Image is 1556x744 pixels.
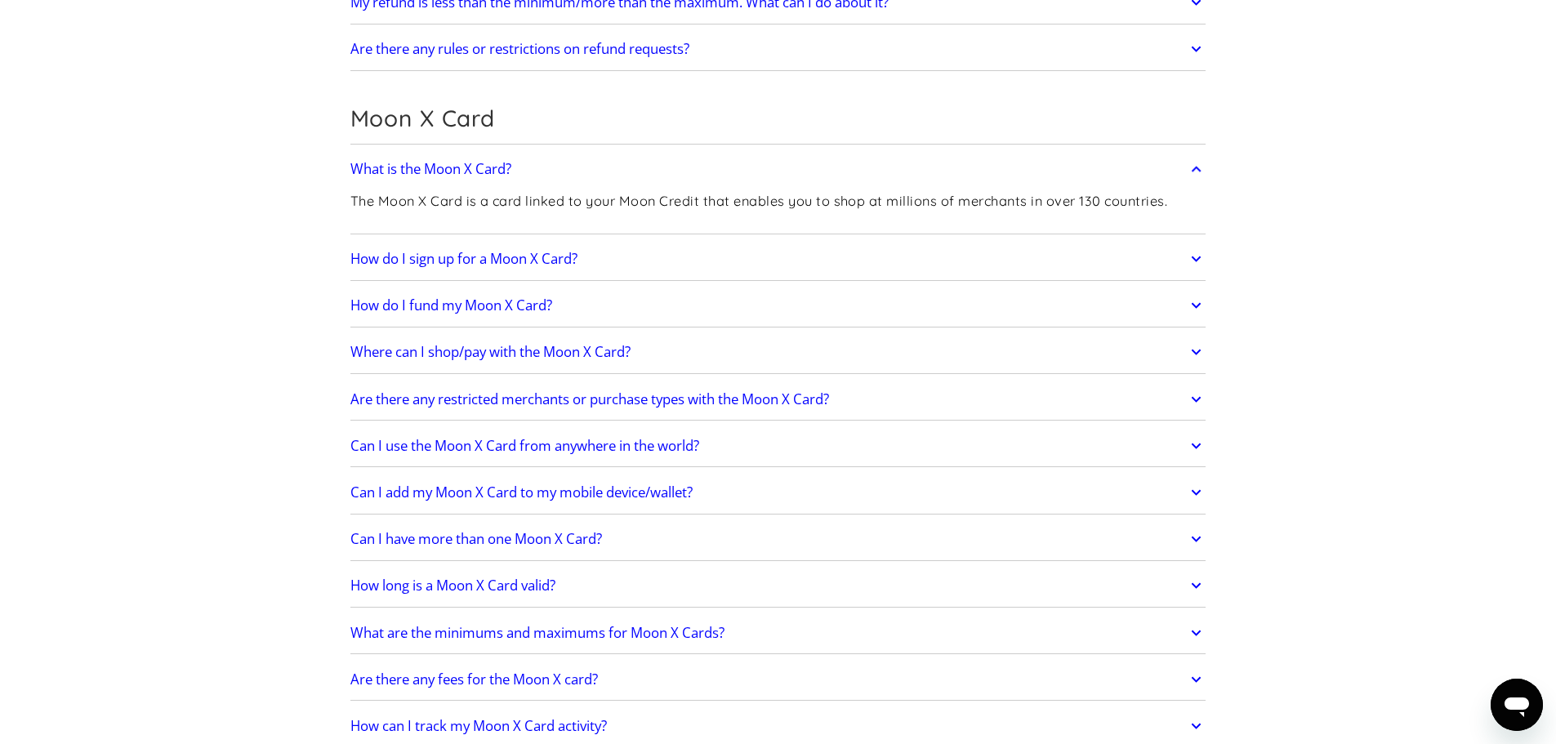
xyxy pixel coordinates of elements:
[1491,679,1543,731] iframe: Schaltfläche zum Öffnen des Messaging-Fensters
[350,251,577,267] h2: How do I sign up for a Moon X Card?
[350,105,1206,132] h2: Moon X Card
[350,382,1206,417] a: Are there any restricted merchants or purchase types with the Moon X Card?
[350,662,1206,697] a: Are there any fees for the Moon X card?
[350,161,511,177] h2: What is the Moon X Card?
[350,577,555,594] h2: How long is a Moon X Card valid?
[350,429,1206,463] a: Can I use the Moon X Card from anywhere in the world?
[350,616,1206,650] a: What are the minimums and maximums for Moon X Cards?
[350,191,1167,212] p: The Moon X Card is a card linked to your Moon Credit that enables you to shop at millions of merc...
[350,41,689,57] h2: Are there any rules or restrictions on refund requests?
[350,288,1206,323] a: How do I fund my Moon X Card?
[350,152,1206,186] a: What is the Moon X Card?
[350,625,724,641] h2: What are the minimums and maximums for Moon X Cards?
[350,709,1206,743] a: How can I track my Moon X Card activity?
[350,335,1206,369] a: Where can I shop/pay with the Moon X Card?
[350,568,1206,603] a: How long is a Moon X Card valid?
[350,242,1206,276] a: How do I sign up for a Moon X Card?
[350,344,631,360] h2: Where can I shop/pay with the Moon X Card?
[350,718,607,734] h2: How can I track my Moon X Card activity?
[350,391,829,408] h2: Are there any restricted merchants or purchase types with the Moon X Card?
[350,671,598,688] h2: Are there any fees for the Moon X card?
[350,475,1206,510] a: Can I add my Moon X Card to my mobile device/wallet?
[350,32,1206,66] a: Are there any rules or restrictions on refund requests?
[350,297,552,314] h2: How do I fund my Moon X Card?
[350,438,699,454] h2: Can I use the Moon X Card from anywhere in the world?
[350,531,602,547] h2: Can I have more than one Moon X Card?
[350,484,693,501] h2: Can I add my Moon X Card to my mobile device/wallet?
[350,522,1206,556] a: Can I have more than one Moon X Card?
